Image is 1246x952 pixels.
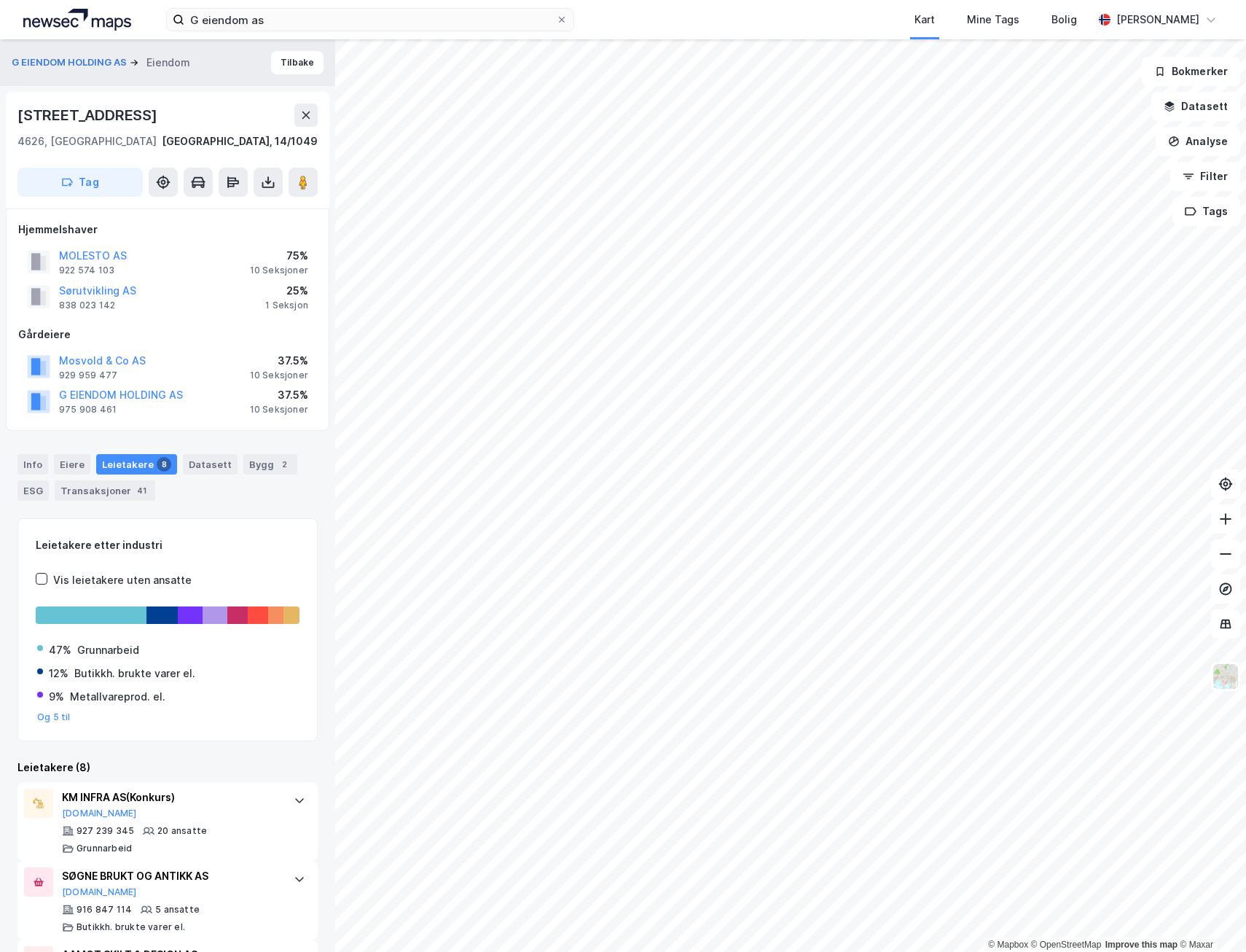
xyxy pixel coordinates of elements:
div: Kart [914,11,935,28]
div: Metallvareprod. el. [70,688,165,706]
div: KM INFRA AS (Konkurs) [62,789,279,806]
button: G EIENDOM HOLDING AS [12,55,130,70]
div: ESG [17,480,49,501]
div: 75% [250,247,308,265]
div: Eiendom [146,54,190,71]
div: 12% [49,665,68,682]
div: 4626, [GEOGRAPHIC_DATA] [17,133,157,150]
div: Gårdeiere [18,326,317,343]
div: [STREET_ADDRESS] [17,104,160,127]
div: 37.5% [250,352,308,370]
img: logo.a4113a55bc3d86da70a041830d287a7e.svg [23,9,131,31]
div: Hjemmelshaver [18,221,317,238]
div: SØGNE BRUKT OG ANTIKK AS [62,867,279,885]
div: 916 847 114 [77,904,132,916]
div: 37.5% [250,386,308,404]
div: 927 239 345 [77,825,134,837]
div: 5 ansatte [155,904,200,916]
div: 975 908 461 [59,404,117,415]
button: Tags [1172,197,1240,226]
button: Analyse [1156,127,1240,156]
div: Leietakere etter industri [36,537,299,554]
div: Bygg [243,454,297,475]
div: 20 ansatte [157,825,207,837]
div: 10 Seksjoner [250,265,308,276]
div: 10 Seksjoner [250,370,308,381]
div: Info [17,454,48,475]
button: Filter [1170,162,1240,191]
div: Grunnarbeid [77,843,132,854]
a: Improve this map [1105,940,1178,950]
div: Leietakere [96,454,177,475]
a: Mapbox [988,940,1028,950]
div: Mine Tags [967,11,1019,28]
button: [DOMAIN_NAME] [62,886,137,898]
div: Butikkh. brukte varer el. [77,921,185,933]
iframe: Chat Widget [1173,882,1246,952]
div: Transaksjoner [55,480,155,501]
div: 10 Seksjoner [250,404,308,415]
img: Z [1212,663,1239,690]
div: 47% [49,641,71,659]
div: [GEOGRAPHIC_DATA], 14/1049 [162,133,318,150]
div: 25% [265,282,308,300]
div: Leietakere (8) [17,759,318,776]
button: Tilbake [271,51,324,74]
div: 9% [49,688,64,706]
a: OpenStreetMap [1031,940,1102,950]
button: Datasett [1151,92,1240,121]
div: 1 Seksjon [265,300,308,311]
input: Søk på adresse, matrikkel, gårdeiere, leietakere eller personer [184,9,556,31]
div: Vis leietakere uten ansatte [53,571,192,589]
button: Tag [17,168,143,197]
div: 922 574 103 [59,265,114,276]
div: 929 959 477 [59,370,117,381]
div: Bolig [1051,11,1077,28]
div: 41 [134,483,149,498]
div: 8 [157,457,171,472]
div: [PERSON_NAME] [1116,11,1199,28]
div: Datasett [183,454,238,475]
div: 838 023 142 [59,300,115,311]
div: Butikkh. brukte varer el. [74,665,195,682]
button: Bokmerker [1142,57,1240,86]
button: [DOMAIN_NAME] [62,808,137,819]
button: Og 5 til [37,711,71,723]
div: 2 [277,457,291,472]
div: Eiere [54,454,90,475]
div: Grunnarbeid [77,641,139,659]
